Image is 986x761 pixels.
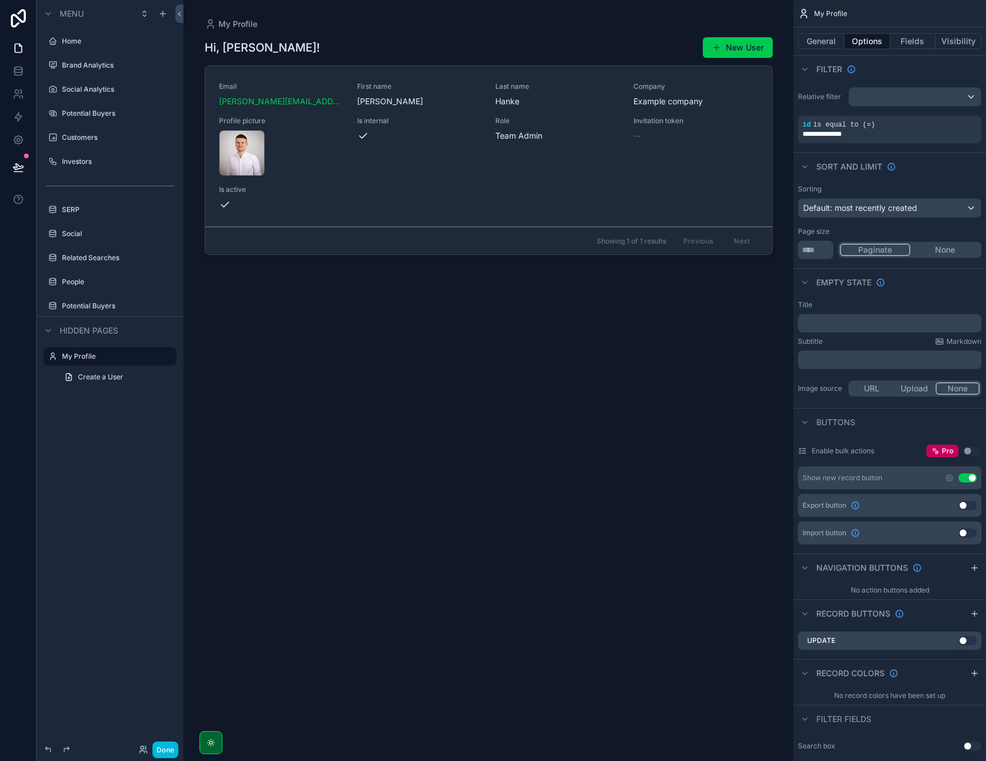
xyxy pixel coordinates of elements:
a: Create a User [57,368,177,386]
span: Import button [803,528,846,538]
span: Default: most recently created [803,203,917,213]
span: Showing 1 of 1 results [597,237,666,246]
span: Record buttons [816,608,890,619]
span: Pro [942,446,953,456]
button: None [936,382,980,395]
span: Menu [60,8,84,19]
a: Markdown [935,337,981,346]
label: People [62,277,170,287]
label: Related Searches [62,253,170,262]
span: is equal to (=) [813,121,875,129]
button: Paginate [840,244,910,256]
label: Enable bulk actions [812,446,874,456]
label: Investors [62,157,170,166]
label: Subtitle [798,337,823,346]
span: My Profile [814,9,847,18]
span: Create a User [78,372,123,382]
span: Empty state [816,277,871,288]
label: Sorting [798,185,821,194]
label: Social Analytics [62,85,170,94]
button: Done [152,742,178,758]
label: Social [62,229,170,238]
button: Upload [893,382,936,395]
div: No record colors have been set up [793,687,986,705]
label: Page size [798,227,830,236]
label: Image source [798,384,844,393]
label: Brand Analytics [62,61,170,70]
label: SERP [62,205,170,214]
label: Title [798,300,812,309]
span: Navigation buttons [816,562,908,574]
button: Options [844,33,890,49]
span: Hidden pages [60,325,118,336]
label: My Profile [62,352,170,361]
button: URL [850,382,893,395]
label: Update [807,636,835,645]
span: Markdown [946,337,981,346]
label: Home [62,37,170,46]
div: scrollable content [798,314,981,332]
span: Record colors [816,668,885,679]
span: Sort And Limit [816,161,882,172]
div: No action buttons added [793,581,986,599]
span: Export button [803,501,846,510]
span: Filter fields [816,713,871,725]
button: Fields [890,33,936,49]
label: Potential Buyers [62,301,170,311]
button: None [910,244,980,256]
button: Default: most recently created [798,198,981,218]
button: General [798,33,844,49]
label: Relative filter [798,92,844,101]
label: Potential Buyers [62,109,170,118]
label: Customers [62,133,170,142]
label: Search box [798,742,835,751]
button: Visibility [936,33,981,49]
span: id [803,121,811,129]
div: scrollable content [798,351,981,369]
span: Filter [816,64,842,75]
span: Buttons [816,417,855,428]
div: Show new record button [803,473,882,483]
